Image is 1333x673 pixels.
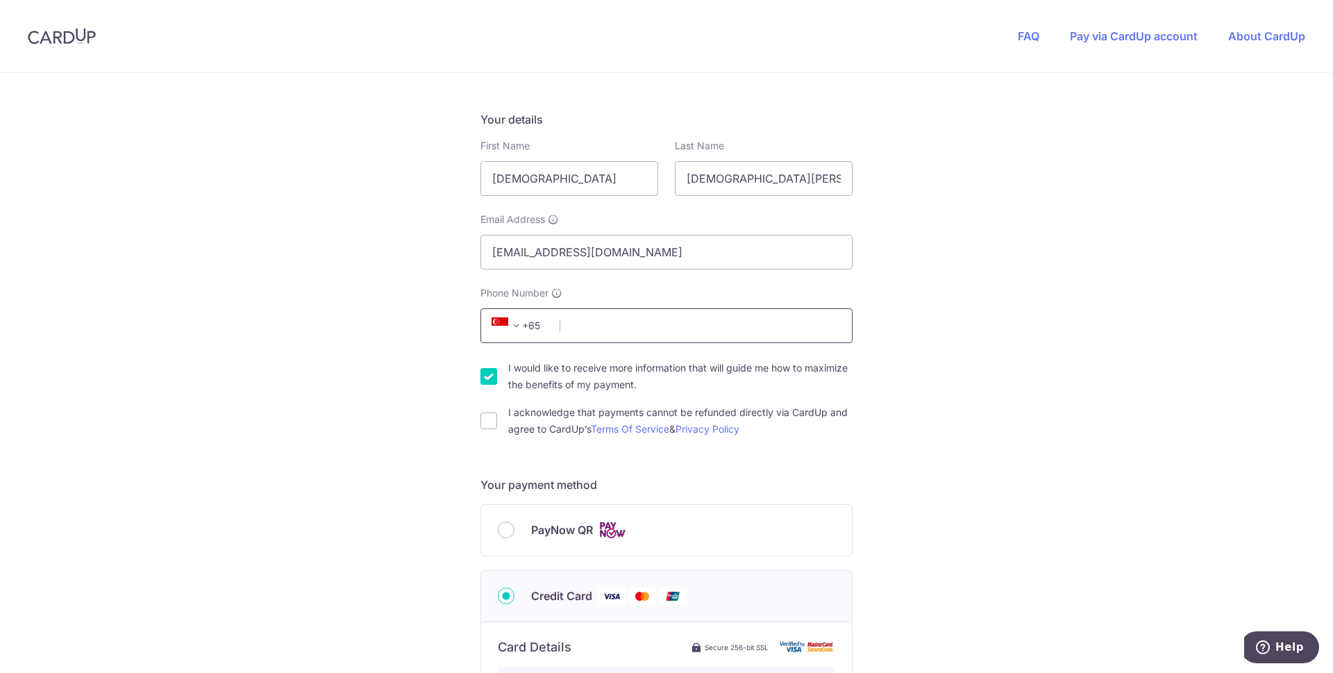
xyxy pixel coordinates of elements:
[780,641,835,653] img: card secure
[1244,631,1319,666] iframe: Opens a widget where you can find more information
[1018,29,1039,43] a: FAQ
[28,28,96,44] img: CardUp
[676,423,739,435] a: Privacy Policy
[498,639,571,656] h6: Card Details
[487,317,550,334] span: +65
[498,588,835,605] div: Credit Card Visa Mastercard Union Pay
[480,139,530,153] label: First Name
[1070,29,1198,43] a: Pay via CardUp account
[628,588,656,605] img: Mastercard
[480,213,545,226] span: Email Address
[659,588,687,605] img: Union Pay
[508,360,853,393] label: I would like to receive more information that will guide me how to maximize the benefits of my pa...
[492,317,525,334] span: +65
[531,522,593,538] span: PayNow QR
[480,161,658,196] input: First name
[480,235,853,269] input: Email address
[1228,29,1305,43] a: About CardUp
[598,588,626,605] img: Visa
[508,404,853,438] label: I acknowledge that payments cannot be refunded directly via CardUp and agree to CardUp’s &
[675,161,853,196] input: Last name
[598,522,626,539] img: Cards logo
[480,111,853,128] h5: Your details
[498,522,835,539] div: PayNow QR Cards logo
[531,588,592,604] span: Credit Card
[480,476,853,493] h5: Your payment method
[591,423,669,435] a: Terms Of Service
[705,642,769,653] span: Secure 256-bit SSL
[480,286,548,300] span: Phone Number
[675,139,724,153] label: Last Name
